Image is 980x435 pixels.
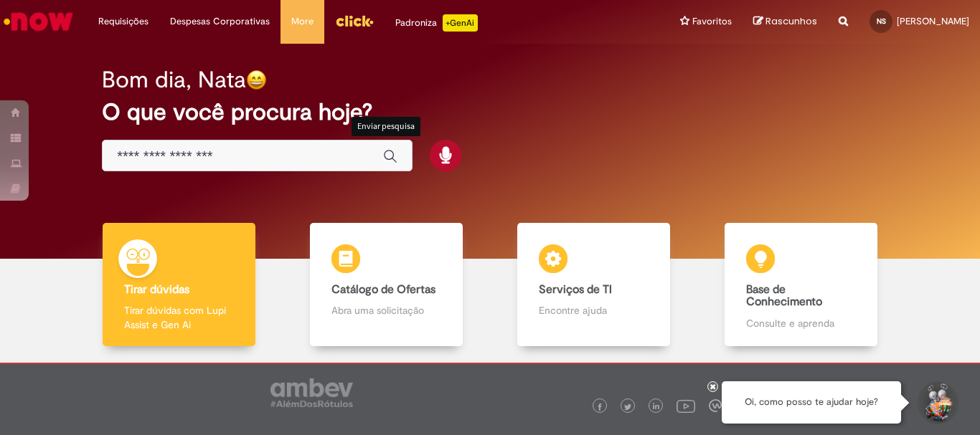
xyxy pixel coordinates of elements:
span: Favoritos [692,14,732,29]
p: Tirar dúvidas com Lupi Assist e Gen Ai [124,303,233,332]
img: ServiceNow [1,7,75,36]
a: Rascunhos [753,15,817,29]
button: Iniciar Conversa de Suporte [915,381,958,424]
span: Rascunhos [765,14,817,28]
img: happy-face.png [246,70,267,90]
p: +GenAi [443,14,478,32]
p: Consulte e aprenda [746,316,855,330]
img: click_logo_yellow_360x200.png [335,10,374,32]
a: Tirar dúvidas Tirar dúvidas com Lupi Assist e Gen Ai [75,223,283,347]
b: Catálogo de Ofertas [331,282,435,297]
h2: O que você procura hoje? [102,100,878,125]
p: Abra uma solicitação [331,303,440,317]
b: Tirar dúvidas [124,282,189,297]
b: Serviços de TI [539,282,612,297]
span: More [291,14,314,29]
p: Encontre ajuda [539,303,648,317]
div: Padroniza [395,14,478,32]
span: Requisições [98,14,149,29]
span: Despesas Corporativas [170,14,270,29]
a: Serviços de TI Encontre ajuda [490,223,697,347]
span: [PERSON_NAME] [897,15,969,27]
a: Catálogo de Ofertas Abra uma solicitação [283,223,490,347]
img: logo_footer_youtube.png [677,396,695,415]
img: logo_footer_facebook.png [596,403,603,411]
div: Oi, como posso te ajudar hoje? [722,381,901,424]
img: logo_footer_twitter.png [624,403,631,411]
b: Base de Conhecimento [746,282,822,310]
img: logo_footer_workplace.png [709,399,722,412]
h2: Bom dia, Nata [102,67,246,92]
a: Base de Conhecimento Consulte e aprenda [697,223,905,347]
img: logo_footer_linkedin.png [653,403,660,411]
img: logo_footer_ambev_rotulo_gray.png [270,378,353,407]
span: NS [877,16,886,26]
